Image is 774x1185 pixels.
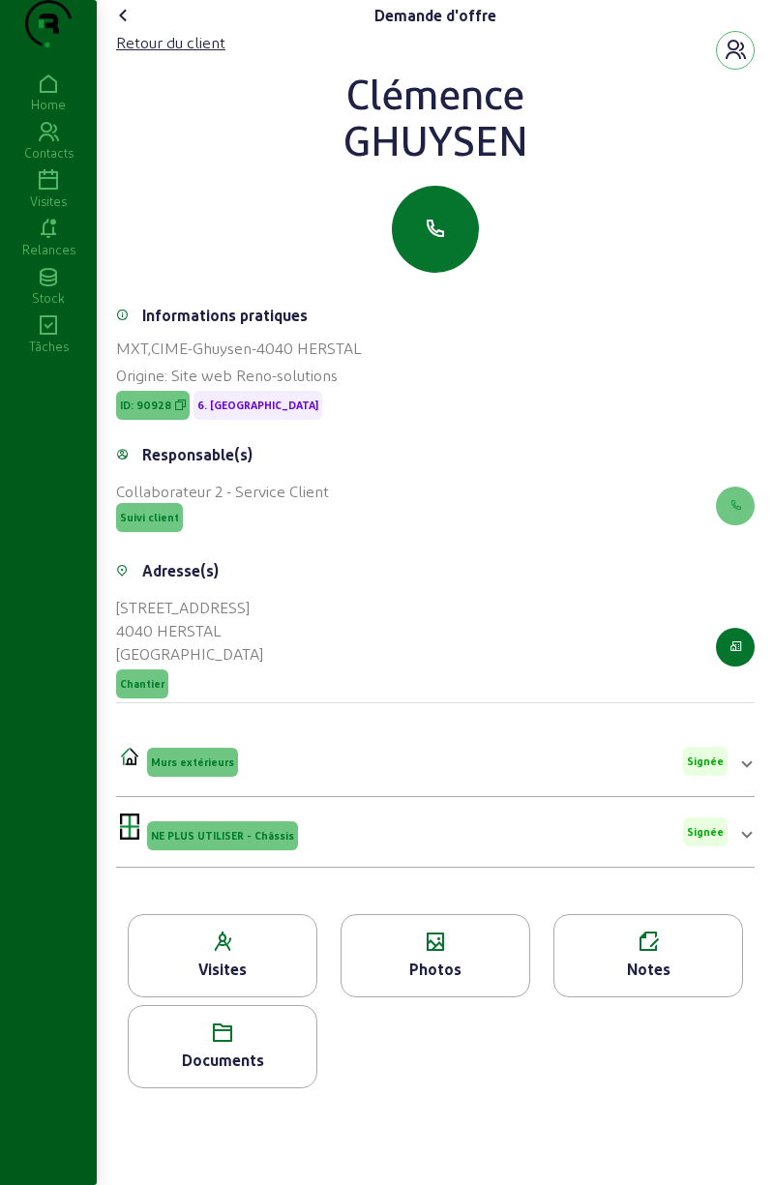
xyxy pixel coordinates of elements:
div: Clémence [116,70,755,116]
div: Documents [129,1049,316,1072]
span: 6. [GEOGRAPHIC_DATA] [197,399,318,412]
span: Murs extérieurs [151,755,234,769]
mat-expansion-panel-header: CIMEMurs extérieursSignée [116,734,755,788]
div: Collaborateur 2 - Service Client [116,480,329,503]
img: MXT [120,814,139,840]
div: MXT,CIME-Ghuysen-4040 HERSTAL [116,337,755,360]
div: 4040 HERSTAL [116,619,263,642]
div: [STREET_ADDRESS] [116,596,263,619]
div: Informations pratiques [142,304,308,327]
div: Photos [342,958,529,981]
div: Responsable(s) [142,443,253,466]
span: NE PLUS UTILISER - Châssis [151,829,294,843]
mat-expansion-panel-header: MXTNE PLUS UTILISER - ChâssisSignée [116,805,755,859]
div: Retour du client [116,31,225,54]
span: Suivi client [120,511,179,524]
img: CIME [120,746,139,765]
div: [GEOGRAPHIC_DATA] [116,642,263,666]
div: Ghuysen [116,116,755,163]
div: Visites [129,958,316,981]
span: Signée [687,825,724,839]
div: Origine: Site web Reno-solutions [116,364,755,387]
div: Adresse(s) [142,559,219,582]
span: Signée [687,755,724,768]
div: Notes [554,958,742,981]
span: ID: 90928 [120,399,171,412]
span: Chantier [120,677,164,691]
div: Demande d'offre [374,4,496,27]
